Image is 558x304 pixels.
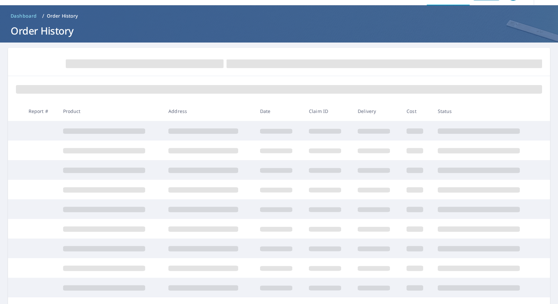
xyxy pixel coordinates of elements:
[432,101,538,121] th: Status
[42,12,44,20] li: /
[47,13,78,19] p: Order History
[352,101,401,121] th: Delivery
[8,11,550,21] nav: breadcrumb
[8,11,40,21] a: Dashboard
[401,101,432,121] th: Cost
[255,101,304,121] th: Date
[23,101,58,121] th: Report #
[8,24,550,38] h1: Order History
[11,13,37,19] span: Dashboard
[304,101,352,121] th: Claim ID
[58,101,163,121] th: Product
[163,101,255,121] th: Address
